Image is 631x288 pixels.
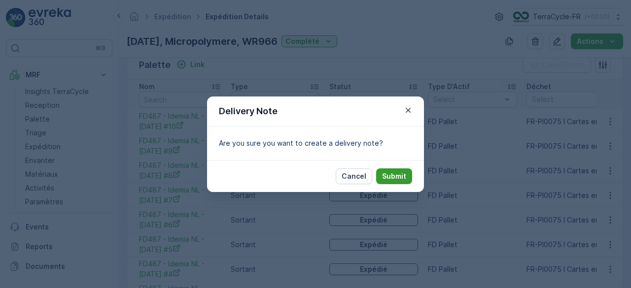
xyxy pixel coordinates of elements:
[219,138,412,148] p: Are you sure you want to create a delivery note?
[342,171,366,181] p: Cancel
[336,168,372,184] button: Cancel
[382,171,406,181] p: Submit
[219,104,278,118] p: Delivery Note
[376,168,412,184] button: Submit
